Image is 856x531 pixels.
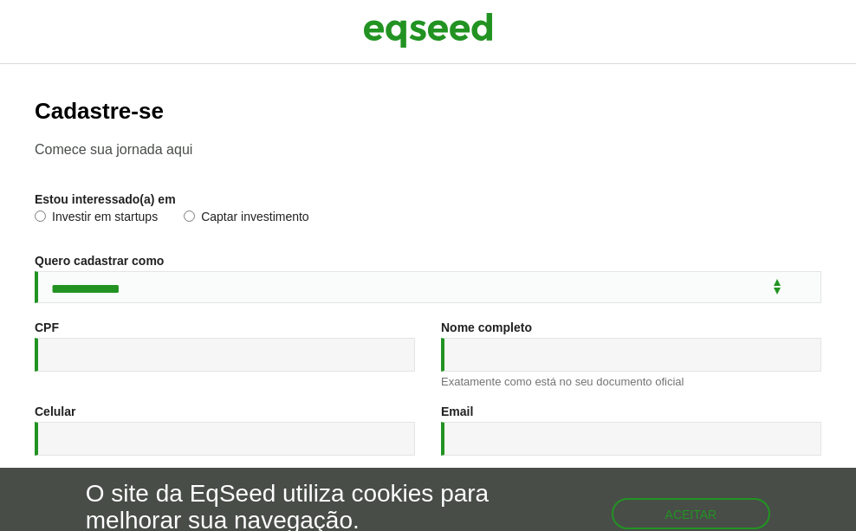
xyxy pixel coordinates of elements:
img: EqSeed Logo [363,9,493,52]
label: Estou interessado(a) em [35,193,176,205]
input: Captar investimento [184,210,195,222]
label: CPF [35,321,59,333]
label: Nome completo [441,321,532,333]
h2: Cadastre-se [35,99,821,124]
button: Aceitar [612,498,771,529]
label: Quero cadastrar como [35,255,164,267]
p: Comece sua jornada aqui [35,141,821,158]
div: Exatamente como está no seu documento oficial [441,376,821,387]
label: Email [441,405,473,418]
label: Investir em startups [35,210,158,228]
input: Investir em startups [35,210,46,222]
label: Captar investimento [184,210,309,228]
label: Celular [35,405,75,418]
